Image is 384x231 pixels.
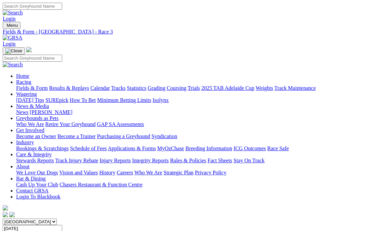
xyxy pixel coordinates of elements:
a: Bar & Dining [16,176,46,181]
a: Calendar [90,85,110,91]
div: Get Involved [16,133,381,139]
a: Tracks [111,85,126,91]
a: Coursing [167,85,186,91]
a: ICG Outcomes [233,146,266,151]
a: Cash Up Your Club [16,182,58,187]
span: Menu [7,23,18,28]
a: Contact GRSA [16,188,48,193]
a: Trials [187,85,200,91]
a: Fields & Form - [GEOGRAPHIC_DATA] - Race 3 [3,29,381,35]
img: GRSA [3,35,23,41]
a: Racing [16,79,31,85]
a: GAP SA Assessments [97,121,144,127]
a: News & Media [16,103,49,109]
a: Vision and Values [59,170,98,175]
a: Care & Integrity [16,152,52,157]
a: Bookings & Scratchings [16,146,69,151]
a: Race Safe [267,146,289,151]
a: Track Injury Rebate [55,158,98,163]
a: Login [3,41,15,47]
button: Toggle navigation [3,22,20,29]
a: MyOzChase [157,146,184,151]
input: Search [3,55,62,62]
div: Bar & Dining [16,182,381,188]
a: [PERSON_NAME] [30,109,72,115]
img: logo-grsa-white.png [3,205,8,211]
a: Who We Are [16,121,44,127]
div: Greyhounds as Pets [16,121,381,127]
img: Search [3,10,23,16]
a: Breeding Information [185,146,232,151]
img: facebook.svg [3,212,8,217]
a: Wagering [16,91,37,97]
a: Track Maintenance [274,85,316,91]
a: Stewards Reports [16,158,54,163]
input: Search [3,3,62,10]
div: Care & Integrity [16,158,381,164]
a: Stay On Track [233,158,264,163]
a: Strategic Plan [164,170,194,175]
a: Isolynx [153,97,169,103]
a: SUREpick [45,97,68,103]
a: Schedule of Fees [70,146,106,151]
img: Close [5,48,22,54]
a: [DATE] Tips [16,97,44,103]
a: Chasers Restaurant & Function Centre [59,182,142,187]
div: News & Media [16,109,381,115]
img: logo-grsa-white.png [26,47,32,52]
a: Retire Your Greyhound [45,121,96,127]
a: News [16,109,28,115]
a: Become an Owner [16,133,56,139]
a: Syndication [152,133,177,139]
a: Login [3,16,15,21]
a: Rules & Policies [170,158,206,163]
a: Industry [16,139,34,145]
a: Applications & Forms [108,146,156,151]
a: Weights [256,85,273,91]
div: Industry [16,146,381,152]
a: Statistics [127,85,146,91]
a: Greyhounds as Pets [16,115,58,121]
div: Wagering [16,97,381,103]
a: Fact Sheets [208,158,232,163]
a: History [99,170,115,175]
a: 2025 TAB Adelaide Cup [201,85,254,91]
img: Search [3,62,23,68]
a: Become a Trainer [57,133,96,139]
a: Login To Blackbook [16,194,60,199]
a: Get Involved [16,127,44,133]
div: Racing [16,85,381,91]
a: Results & Replays [49,85,89,91]
a: Injury Reports [99,158,131,163]
a: Grading [148,85,165,91]
a: Fields & Form [16,85,48,91]
a: Integrity Reports [132,158,169,163]
div: About [16,170,381,176]
button: Toggle navigation [3,47,25,55]
a: Minimum Betting Limits [97,97,151,103]
a: Privacy Policy [195,170,226,175]
a: About [16,164,30,169]
img: twitter.svg [9,212,15,217]
a: How To Bet [70,97,96,103]
a: Who We Are [134,170,162,175]
a: We Love Our Dogs [16,170,58,175]
a: Careers [117,170,133,175]
a: Purchasing a Greyhound [97,133,150,139]
a: Home [16,73,29,79]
